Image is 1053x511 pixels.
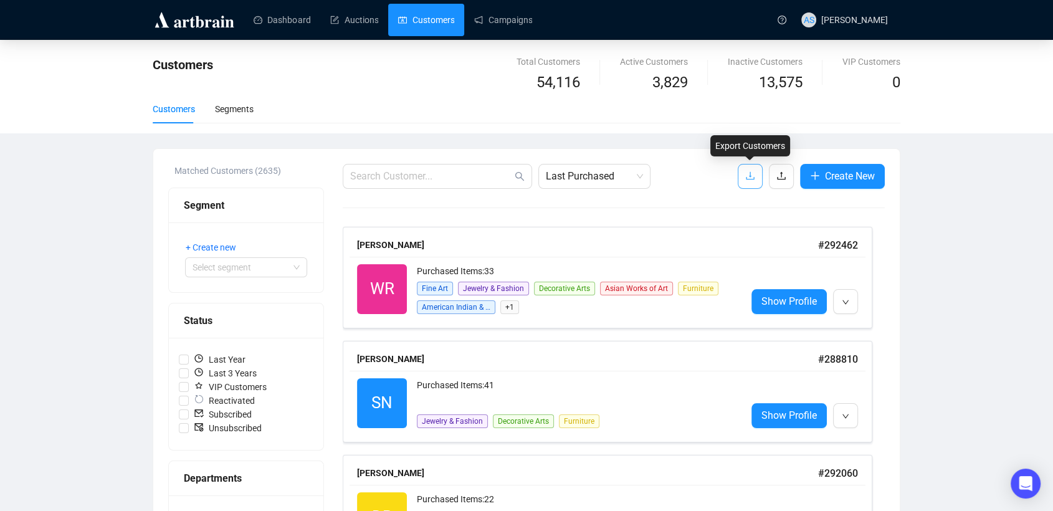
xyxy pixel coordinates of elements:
span: Last Purchased [546,165,643,188]
span: # 292060 [818,467,858,479]
a: Campaigns [474,4,532,36]
span: AS [804,13,814,27]
span: VIP Customers [189,380,272,394]
span: Fine Art [417,282,453,295]
span: + Create new [186,241,236,254]
span: Create New [825,168,875,184]
div: VIP Customers [842,55,900,69]
span: Show Profile [761,408,817,423]
div: [PERSON_NAME] [357,466,818,480]
a: [PERSON_NAME]#288810SNPurchased Items:41Jewelry & FashionDecorative ArtsFurnitureShow Profile [343,341,885,442]
a: Show Profile [751,289,827,314]
span: 0 [892,74,900,91]
span: Last 3 Years [189,366,262,380]
span: download [745,171,755,181]
span: Jewelry & Fashion [458,282,529,295]
span: Subscribed [189,408,257,421]
span: 13,575 [759,71,803,95]
span: Unsubscribed [189,421,267,435]
span: Furniture [678,282,718,295]
div: Total Customers [517,55,580,69]
div: Customers [153,102,195,116]
span: American Indian & Ethnographic [417,300,495,314]
span: # 292462 [818,239,858,251]
button: Create New [800,164,885,189]
div: Status [184,313,308,328]
span: Reactivated [189,394,260,408]
span: 3,829 [652,71,688,95]
a: [PERSON_NAME]#292462WRPurchased Items:33Fine ArtJewelry & FashionDecorative ArtsAsian Works of Ar... [343,227,885,328]
div: Purchased Items: 41 [417,378,736,403]
span: search [515,171,525,181]
a: Auctions [330,4,378,36]
div: Export Customers [710,135,790,156]
span: 54,116 [536,71,580,95]
span: down [842,298,849,306]
span: Customers [153,57,213,72]
div: [PERSON_NAME] [357,238,818,252]
div: Purchased Items: 33 [417,264,736,280]
a: Show Profile [751,403,827,428]
span: SN [371,390,393,416]
div: Inactive Customers [728,55,803,69]
span: down [842,413,849,420]
input: Search Customer... [350,169,512,184]
span: Jewelry & Fashion [417,414,488,428]
span: # 288810 [818,353,858,365]
img: logo [153,10,236,30]
div: Matched Customers (2635) [174,164,324,178]
span: Decorative Arts [534,282,595,295]
div: Active Customers [620,55,688,69]
span: Last Year [189,353,250,366]
div: Departments [184,470,308,486]
div: Segments [215,102,254,116]
div: Open Intercom Messenger [1011,469,1041,499]
span: [PERSON_NAME] [821,15,888,25]
span: Furniture [559,414,599,428]
span: upload [776,171,786,181]
span: plus [810,171,820,181]
span: WR [370,276,394,302]
div: [PERSON_NAME] [357,352,818,366]
a: Dashboard [254,4,310,36]
span: + 1 [500,300,519,314]
span: Show Profile [761,294,817,309]
div: Segment [184,198,308,213]
span: Asian Works of Art [600,282,673,295]
button: + Create new [185,237,246,257]
span: Decorative Arts [493,414,554,428]
span: question-circle [778,16,786,24]
a: Customers [398,4,454,36]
